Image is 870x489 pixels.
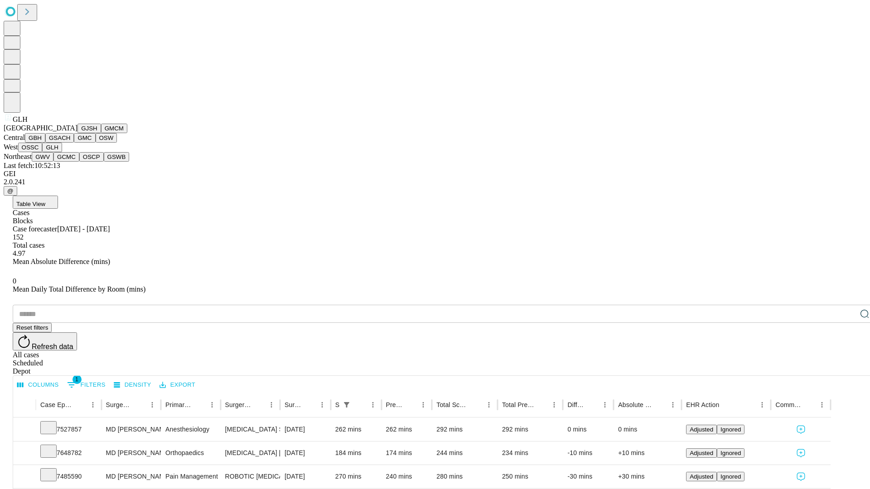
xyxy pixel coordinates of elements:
span: GLH [13,115,28,123]
span: [DATE] - [DATE] [57,225,110,233]
button: Sort [470,398,483,411]
button: Sort [74,398,87,411]
button: Density [111,378,154,392]
button: Refresh data [13,332,77,350]
div: GEI [4,170,866,178]
span: Reset filters [16,324,48,331]
button: Menu [667,398,679,411]
div: ROBOTIC [MEDICAL_DATA] [MEDICAL_DATA] [225,465,275,488]
button: GLH [42,143,62,152]
button: Export [157,378,198,392]
span: 0 [13,277,16,285]
span: Table View [16,201,45,207]
button: @ [4,186,17,196]
button: Sort [404,398,417,411]
span: 4.97 [13,249,25,257]
div: 244 mins [436,441,493,465]
button: Sort [252,398,265,411]
button: Menu [367,398,379,411]
div: Comments [775,401,802,408]
span: Ignored [720,426,741,433]
div: +10 mins [618,441,677,465]
button: Show filters [65,378,108,392]
button: Menu [816,398,828,411]
span: Mean Absolute Difference (mins) [13,258,110,265]
button: Ignored [717,472,744,481]
span: Ignored [720,450,741,456]
button: OSSC [18,143,43,152]
div: 1 active filter [340,398,353,411]
button: Adjusted [686,448,717,458]
button: Menu [265,398,278,411]
div: MD [PERSON_NAME] Md [106,465,156,488]
span: Northeast [4,153,32,160]
button: Menu [548,398,561,411]
button: Menu [87,398,99,411]
span: @ [7,187,14,194]
button: Sort [803,398,816,411]
span: West [4,143,18,151]
button: Sort [133,398,146,411]
div: Scheduled In Room Duration [335,401,339,408]
div: EHR Action [686,401,719,408]
div: [MEDICAL_DATA] [MEDICAL_DATA] AND [MEDICAL_DATA] [MEDICAL_DATA] [225,441,275,465]
div: MD [PERSON_NAME] [PERSON_NAME] Md [106,418,156,441]
button: Select columns [15,378,61,392]
div: Predicted In Room Duration [386,401,404,408]
span: [GEOGRAPHIC_DATA] [4,124,77,132]
div: Surgery Name [225,401,251,408]
button: Sort [586,398,599,411]
div: Total Scheduled Duration [436,401,469,408]
div: Orthopaedics [165,441,216,465]
div: [DATE] [285,441,326,465]
button: GCMC [53,152,79,162]
div: Total Predicted Duration [502,401,535,408]
div: 0 mins [567,418,609,441]
button: Menu [146,398,159,411]
div: Surgery Date [285,401,302,408]
span: Mean Daily Total Difference by Room (mins) [13,285,145,293]
div: 2.0.241 [4,178,866,186]
button: Reset filters [13,323,52,332]
button: GSACH [45,133,74,143]
div: Case Epic Id [40,401,73,408]
button: Sort [720,398,733,411]
div: Pain Management [165,465,216,488]
div: Absolute Difference [618,401,653,408]
button: Expand [18,469,31,485]
div: 250 mins [502,465,559,488]
div: 270 mins [335,465,377,488]
div: +30 mins [618,465,677,488]
button: GMC [74,133,95,143]
button: GWV [32,152,53,162]
div: 174 mins [386,441,428,465]
div: 292 mins [436,418,493,441]
button: Menu [483,398,495,411]
button: Expand [18,446,31,461]
div: 240 mins [386,465,428,488]
span: Case forecaster [13,225,57,233]
div: 262 mins [335,418,377,441]
span: Last fetch: 10:52:13 [4,162,60,169]
button: GSWB [104,152,130,162]
button: GJSH [77,124,101,133]
div: 0 mins [618,418,677,441]
span: Adjusted [690,473,713,480]
span: Adjusted [690,426,713,433]
button: Sort [193,398,206,411]
span: 1 [72,375,82,384]
button: Adjusted [686,472,717,481]
button: Menu [417,398,430,411]
button: GMCM [101,124,127,133]
span: Central [4,134,25,141]
button: Menu [316,398,329,411]
span: Ignored [720,473,741,480]
button: OSCP [79,152,104,162]
div: Primary Service [165,401,192,408]
button: GBH [25,133,45,143]
button: Menu [599,398,611,411]
div: 234 mins [502,441,559,465]
button: Menu [756,398,768,411]
div: MD [PERSON_NAME] [PERSON_NAME] Md [106,441,156,465]
span: Refresh data [32,343,73,350]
